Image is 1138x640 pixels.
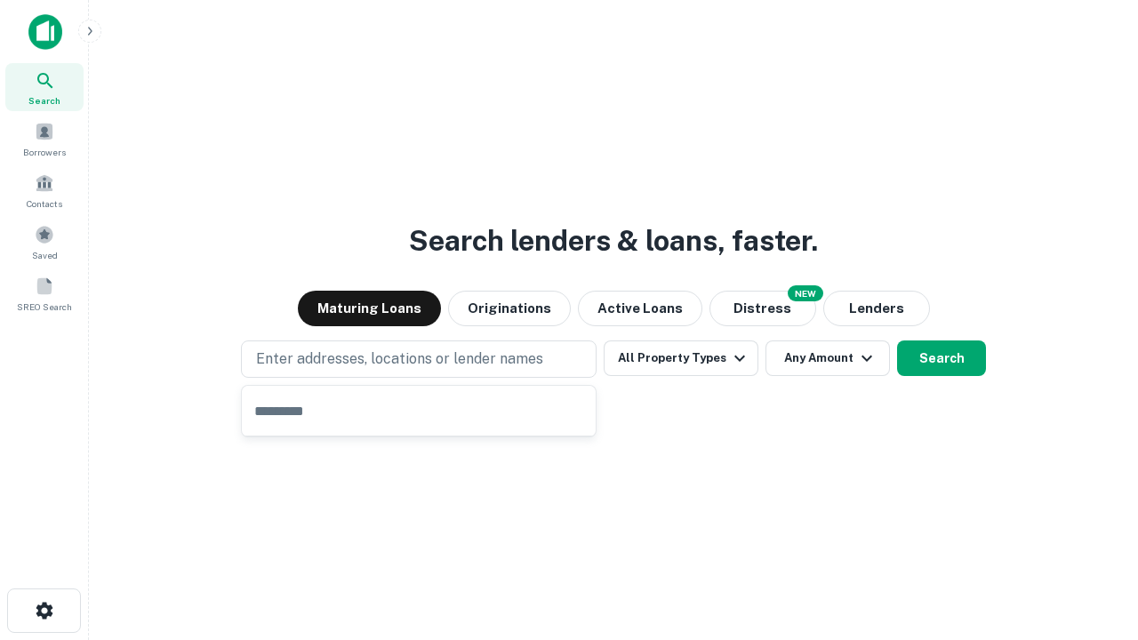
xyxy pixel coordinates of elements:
span: Saved [32,248,58,262]
span: Borrowers [23,145,66,159]
button: Any Amount [765,340,890,376]
a: SREO Search [5,269,84,317]
button: All Property Types [604,340,758,376]
div: NEW [788,285,823,301]
button: Enter addresses, locations or lender names [241,340,597,378]
button: Lenders [823,291,930,326]
a: Saved [5,218,84,266]
p: Enter addresses, locations or lender names [256,348,543,370]
button: Originations [448,291,571,326]
img: capitalize-icon.png [28,14,62,50]
button: Search [897,340,986,376]
a: Borrowers [5,115,84,163]
span: SREO Search [17,300,72,314]
iframe: Chat Widget [1049,498,1138,583]
button: Search distressed loans with lien and other non-mortgage details. [709,291,816,326]
button: Maturing Loans [298,291,441,326]
button: Active Loans [578,291,702,326]
span: Contacts [27,196,62,211]
a: Contacts [5,166,84,214]
h3: Search lenders & loans, faster. [409,220,818,262]
span: Search [28,93,60,108]
a: Search [5,63,84,111]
